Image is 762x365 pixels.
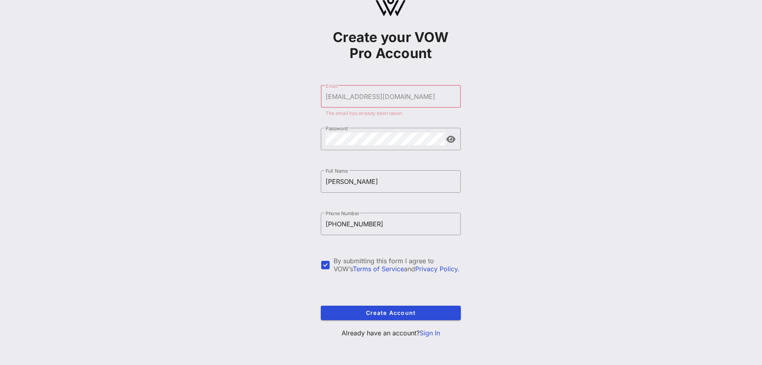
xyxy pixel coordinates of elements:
[327,309,454,316] span: Create Account
[326,125,348,131] label: Password
[321,29,461,61] h1: Create your VOW Pro Account
[326,83,338,89] label: Email
[326,210,359,216] label: Phone Number
[446,135,456,143] button: append icon
[321,306,461,320] button: Create Account
[326,168,348,174] label: Full Name
[415,265,458,273] a: Privacy Policy
[321,328,461,338] p: Already have an account?
[334,257,461,273] div: By submitting this form I agree to VOW’s and .
[420,329,440,337] a: Sign In
[353,265,404,273] a: Terms of Service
